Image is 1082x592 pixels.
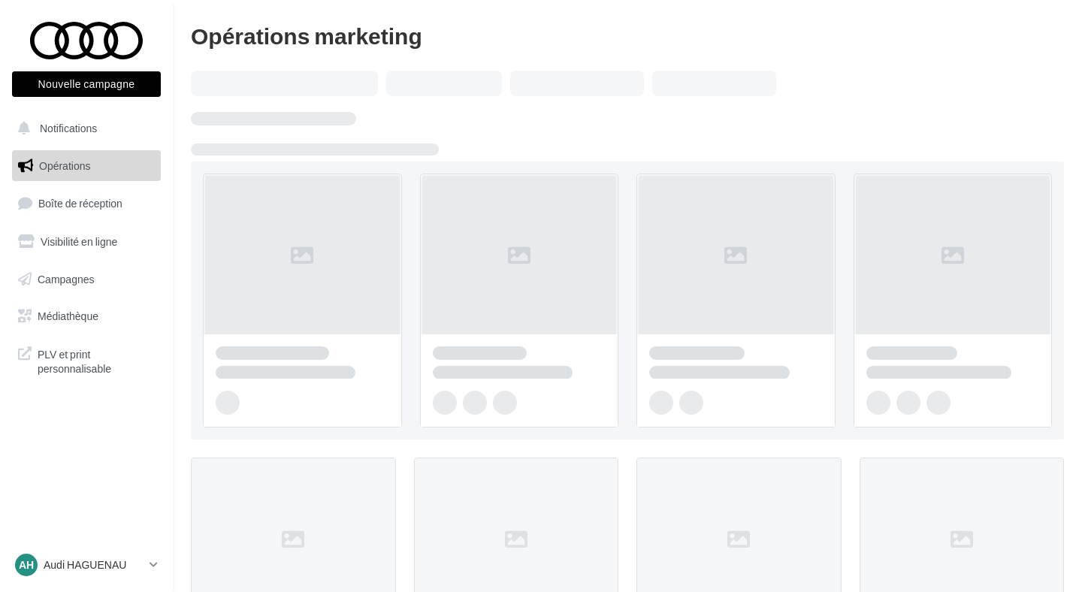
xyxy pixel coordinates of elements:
p: Audi HAGUENAU [44,557,144,572]
a: AH Audi HAGUENAU [12,551,161,579]
a: Campagnes [9,264,164,295]
span: AH [19,557,34,572]
a: Opérations [9,150,164,182]
a: Médiathèque [9,301,164,332]
span: Boîte de réception [38,197,122,210]
span: Visibilité en ligne [41,235,117,248]
a: Boîte de réception [9,187,164,219]
span: Campagnes [38,272,95,285]
button: Nouvelle campagne [12,71,161,97]
span: PLV et print personnalisable [38,344,155,376]
button: Notifications [9,113,158,144]
a: Visibilité en ligne [9,226,164,258]
span: Opérations [39,159,90,172]
div: Opérations marketing [191,24,1064,47]
a: PLV et print personnalisable [9,338,164,382]
span: Médiathèque [38,310,98,322]
span: Notifications [40,122,97,134]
